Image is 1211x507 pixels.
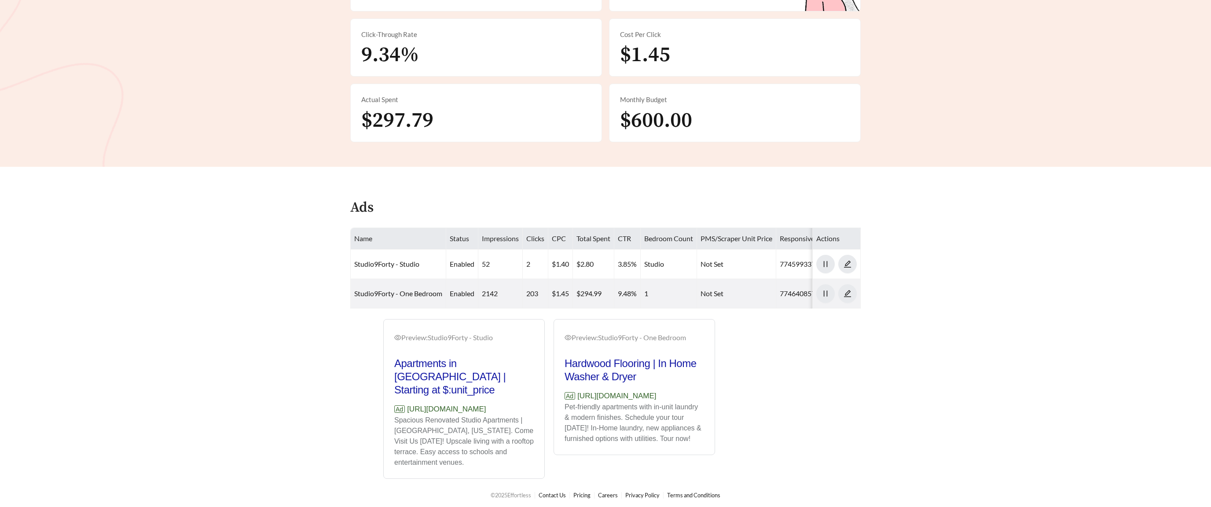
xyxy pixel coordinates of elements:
span: CTR [618,234,631,242]
span: 9.34% [361,42,419,68]
th: Name [351,228,446,250]
th: Clicks [523,228,548,250]
td: 774599337765 [776,250,836,279]
span: © 2025 Effortless [491,492,531,499]
td: 3.85% [614,250,641,279]
th: Total Spent [573,228,614,250]
td: 2142 [478,279,523,309]
td: $294.99 [573,279,614,309]
h2: Apartments in [GEOGRAPHIC_DATA] | Starting at $:unit_price [394,357,534,397]
a: Terms and Conditions [667,492,720,499]
p: [URL][DOMAIN_NAME] [565,390,704,402]
td: 2 [523,250,548,279]
p: Spacious Renovated Studio Apartments | [GEOGRAPHIC_DATA], [US_STATE]. Come Visit Us [DATE]! Upsca... [394,415,534,468]
h4: Ads [350,200,374,216]
span: CPC [552,234,566,242]
td: 1 [641,279,697,309]
div: Monthly Budget [620,95,850,105]
button: pause [816,255,835,273]
a: Privacy Policy [625,492,660,499]
span: eye [394,334,401,341]
td: Studio [641,250,697,279]
span: $1.45 [620,42,670,68]
div: Preview: Studio9Forty - Studio [394,332,534,343]
th: Actions [813,228,861,250]
th: Impressions [478,228,523,250]
td: 9.48% [614,279,641,309]
td: 203 [523,279,548,309]
button: pause [816,284,835,303]
td: $1.45 [548,279,573,309]
p: Pet-friendly apartments with in-unit laundry & modern finishes. Schedule your tour [DATE]! In-Hom... [565,402,704,444]
a: Pricing [573,492,591,499]
td: $2.80 [573,250,614,279]
a: Careers [598,492,618,499]
th: Responsive Ad Id [776,228,836,250]
td: Not Set [697,279,776,309]
div: Cost Per Click [620,29,850,40]
span: Ad [565,392,575,400]
button: edit [838,284,857,303]
th: Status [446,228,478,250]
td: 52 [478,250,523,279]
a: Studio9Forty - One Bedroom [354,289,442,298]
td: Not Set [697,250,776,279]
a: Contact Us [539,492,566,499]
div: Preview: Studio9Forty - One Bedroom [565,332,704,343]
span: pause [817,260,834,268]
span: pause [817,290,834,298]
div: Actual Spent [361,95,591,105]
span: $297.79 [361,107,433,134]
td: $1.40 [548,250,573,279]
span: $600.00 [620,107,692,134]
span: enabled [450,289,474,298]
h2: Hardwood Flooring | In Home Washer & Dryer [565,357,704,383]
div: Click-Through Rate [361,29,591,40]
th: Bedroom Count [641,228,697,250]
td: 774640857256 [776,279,836,309]
button: edit [838,255,857,273]
p: [URL][DOMAIN_NAME] [394,404,534,415]
span: eye [565,334,572,341]
a: edit [838,289,857,298]
a: Studio9Forty - Studio [354,260,419,268]
th: PMS/Scraper Unit Price [697,228,776,250]
span: enabled [450,260,474,268]
span: Ad [394,405,405,413]
a: edit [838,260,857,268]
